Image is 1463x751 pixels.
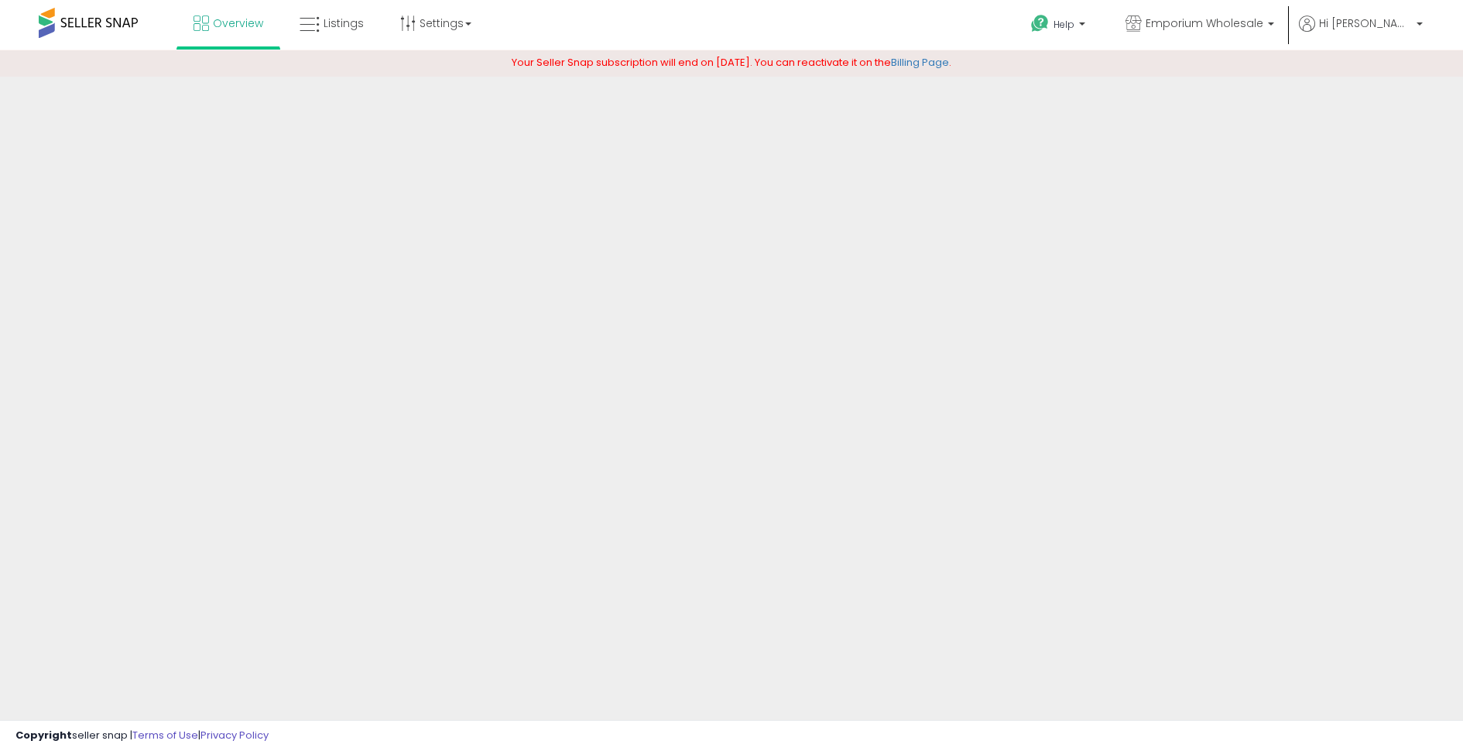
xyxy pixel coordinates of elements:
i: Get Help [1030,14,1050,33]
span: Emporium Wholesale [1146,15,1263,31]
a: Billing Page [891,55,949,70]
span: Listings [324,15,364,31]
span: Overview [213,15,263,31]
span: Help [1054,18,1074,31]
span: Hi [PERSON_NAME] [1319,15,1412,31]
a: Hi [PERSON_NAME] [1299,15,1423,50]
span: Your Seller Snap subscription will end on [DATE]. You can reactivate it on the . [512,55,951,70]
a: Help [1019,2,1101,50]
